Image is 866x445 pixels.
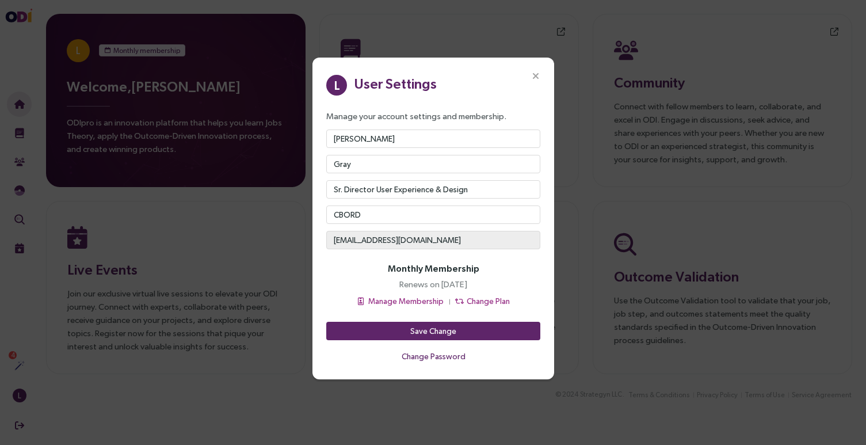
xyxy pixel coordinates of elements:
span: Manage Membership [368,295,444,307]
input: First Name [326,130,540,148]
button: Close [517,58,554,94]
h4: Monthly Membership [387,263,479,274]
button: Change Plan [455,294,510,308]
p: Manage your account settings and membership. [326,109,540,123]
span: L [333,75,339,96]
input: Last Name [326,155,540,173]
p: Renews on [DATE] [399,277,467,291]
span: Change Plan [467,295,510,307]
input: Organization [326,206,540,224]
button: Change Password [326,347,540,366]
input: Title [326,180,540,199]
span: Change Password [401,350,465,363]
button: Save Change [326,322,540,340]
button: Manage Membership [356,294,444,308]
span: Save Change [410,325,456,337]
div: User Settings [354,73,437,94]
